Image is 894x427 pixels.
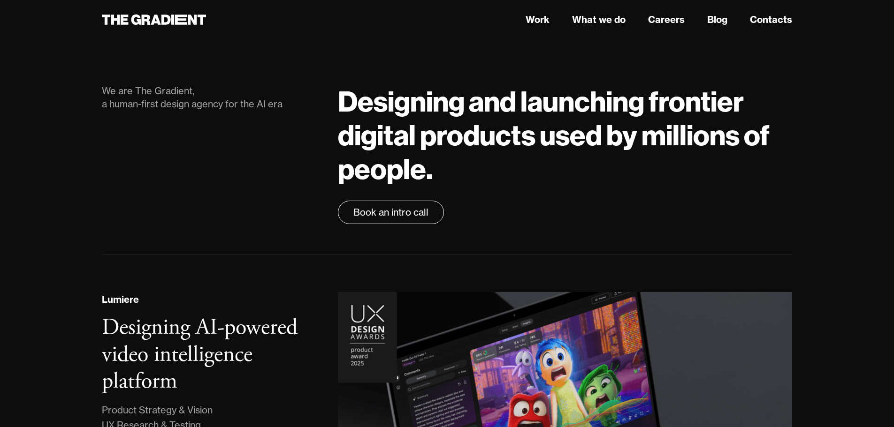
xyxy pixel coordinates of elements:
[648,13,685,27] a: Careers
[707,13,727,27] a: Blog
[338,84,792,186] h1: Designing and launching frontier digital products used by millions of people.
[750,13,792,27] a: Contacts
[572,13,626,27] a: What we do
[102,84,320,111] div: We are The Gradient, a human-first design agency for the AI era
[526,13,550,27] a: Work
[102,313,298,396] h3: Designing AI-powered video intelligence platform
[338,201,444,224] a: Book an intro call
[102,292,139,307] div: Lumiere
